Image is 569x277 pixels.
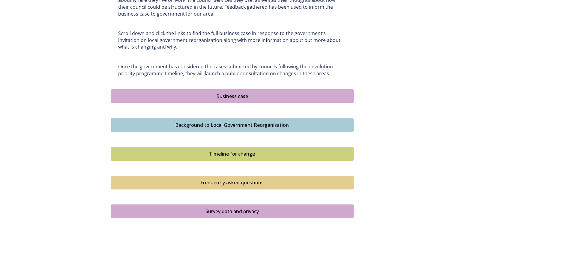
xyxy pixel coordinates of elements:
button: Frequently asked questions [111,176,354,189]
div: Frequently asked questions [114,179,350,186]
button: Survey data and privacy [111,204,354,218]
p: Scroll down and click the links to find the full business case in response to the government’s in... [118,30,346,50]
button: Timeline for change [111,147,354,161]
button: Background to Local Government Reorganisation [111,118,354,132]
div: Timeline for change [114,150,350,157]
div: Survey data and privacy [114,208,350,215]
div: Business case [114,93,350,100]
div: Background to Local Government Reorganisation [114,121,350,129]
button: Business case [111,89,354,103]
p: Once the government has considered the cases submitted by councils following the devolution prior... [118,63,346,77]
